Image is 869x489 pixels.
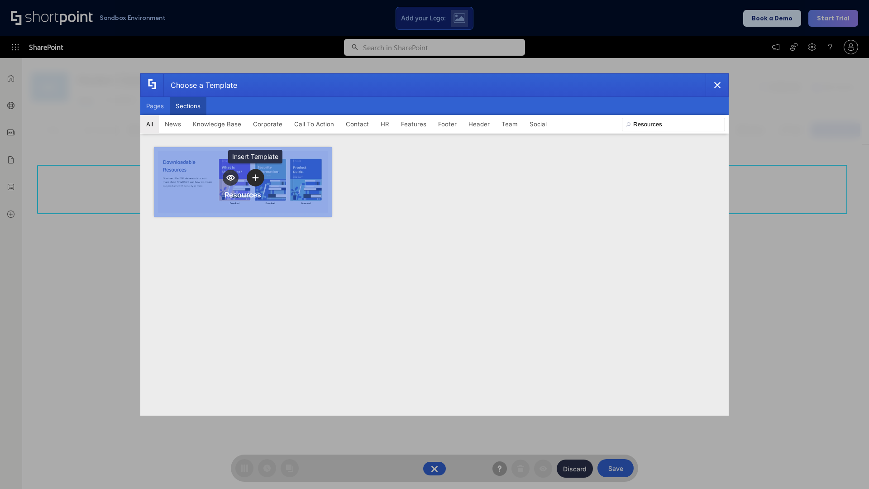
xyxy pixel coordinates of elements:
div: template selector [140,73,729,416]
button: News [159,115,187,133]
button: Header [463,115,496,133]
div: Choose a Template [163,74,237,96]
button: Social [524,115,553,133]
iframe: Chat Widget [824,446,869,489]
button: Footer [432,115,463,133]
button: Corporate [247,115,288,133]
button: Features [395,115,432,133]
button: Team [496,115,524,133]
button: Contact [340,115,375,133]
button: Call To Action [288,115,340,133]
div: Resources [224,190,261,199]
button: Sections [170,97,206,115]
button: HR [375,115,395,133]
button: Pages [140,97,170,115]
button: All [140,115,159,133]
input: Search [622,118,725,131]
button: Knowledge Base [187,115,247,133]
